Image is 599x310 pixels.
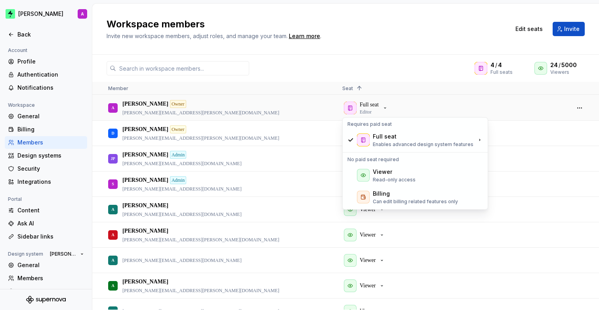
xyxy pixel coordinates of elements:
[17,178,84,186] div: Integrations
[550,61,585,69] div: /
[550,69,585,75] div: Viewers
[122,151,168,159] p: [PERSON_NAME]
[564,25,580,33] span: Invite
[17,165,84,173] div: Security
[17,287,84,295] div: Versions
[5,149,87,162] a: Design systems
[122,135,279,141] p: [PERSON_NAME][EMAIL_ADDRESS][PERSON_NAME][DOMAIN_NAME]
[122,278,168,286] p: [PERSON_NAME]
[26,296,66,304] a: Supernova Logo
[5,175,87,188] a: Integrations
[122,100,168,108] p: [PERSON_NAME]
[360,231,376,239] p: Viewer
[490,69,513,75] div: Full seats
[5,259,87,271] a: General
[122,160,242,167] p: [PERSON_NAME][EMAIL_ADDRESS][DOMAIN_NAME]
[122,227,168,235] p: [PERSON_NAME]
[553,22,585,36] button: Invite
[17,274,84,282] div: Members
[17,233,84,241] div: Sidebar links
[373,198,458,205] p: Can edit billing related features only
[116,61,249,75] input: Search in workspace members...
[550,61,558,69] span: 24
[5,100,38,110] div: Workspace
[17,58,84,65] div: Profile
[170,125,186,133] div: Owner
[17,220,84,227] div: Ask AI
[515,25,543,33] span: Edit seats
[122,237,279,243] p: [PERSON_NAME][EMAIL_ADDRESS][PERSON_NAME][DOMAIN_NAME]
[342,252,388,268] button: Viewer
[122,211,242,218] p: [PERSON_NAME][EMAIL_ADDRESS][DOMAIN_NAME]
[5,136,87,149] a: Members
[122,257,242,264] p: [PERSON_NAME][EMAIL_ADDRESS][DOMAIN_NAME]
[490,61,494,69] span: 4
[111,227,114,243] div: A
[17,112,84,120] div: General
[342,85,353,91] span: Seat
[17,31,84,39] div: Back
[5,217,87,230] a: Ask AI
[344,155,486,164] div: No paid seat required
[170,100,186,108] div: Owner
[5,285,87,298] a: Versions
[5,81,87,94] a: Notifications
[373,168,392,176] div: Viewer
[17,206,84,214] div: Content
[360,109,372,115] p: Editor
[5,194,25,204] div: Portal
[360,256,376,264] p: Viewer
[111,125,114,141] div: D
[112,176,114,192] div: S
[17,84,84,92] div: Notifications
[5,68,87,81] a: Authentication
[5,28,87,41] a: Back
[122,186,242,192] p: [PERSON_NAME][EMAIL_ADDRESS][DOMAIN_NAME]
[107,18,501,31] h2: Workspace members
[510,22,548,36] button: Edit seats
[111,151,115,166] div: JP
[17,71,84,79] div: Authentication
[17,261,84,269] div: General
[5,249,46,259] div: Design system
[5,162,87,175] a: Security
[50,251,77,257] span: [PERSON_NAME]
[360,282,376,290] p: Viewer
[342,100,391,116] button: Full seatEditor
[342,227,388,243] button: Viewer
[373,141,473,148] p: Enables advanced design system features
[111,278,114,293] div: A
[561,61,577,69] span: 5000
[288,33,321,39] span: .
[289,32,320,40] a: Learn more
[373,190,390,198] div: Billing
[2,5,90,23] button: [PERSON_NAME]A
[5,110,87,123] a: General
[18,10,63,18] div: [PERSON_NAME]
[17,125,84,133] div: Billing
[17,139,84,146] div: Members
[107,33,288,39] span: Invite new workspace members, adjust roles, and manage your team.
[122,287,279,294] p: [PERSON_NAME][EMAIL_ADDRESS][PERSON_NAME][DOMAIN_NAME]
[373,133,397,141] div: Full seat
[5,204,87,217] a: Content
[108,85,128,91] span: Member
[5,46,31,55] div: Account
[373,177,416,183] p: Read-only access
[5,123,87,136] a: Billing
[5,272,87,285] a: Members
[122,202,168,210] p: [PERSON_NAME]
[122,125,168,133] p: [PERSON_NAME]
[5,55,87,68] a: Profile
[170,176,186,184] div: Admin
[17,152,84,160] div: Design systems
[6,9,15,19] img: f96ba1ec-f50a-46f8-b004-b3e0575dda59.png
[111,202,114,217] div: A
[111,252,114,268] div: A
[490,61,513,69] div: /
[122,110,279,116] p: [PERSON_NAME][EMAIL_ADDRESS][PERSON_NAME][DOMAIN_NAME]
[122,176,168,184] p: [PERSON_NAME]
[170,151,186,159] div: Admin
[360,101,379,109] p: Full seat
